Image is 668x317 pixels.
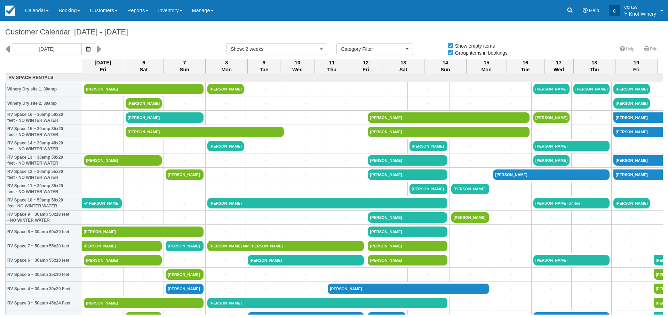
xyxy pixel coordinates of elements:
[341,46,404,53] span: Category Filter
[82,198,122,208] a: [PERSON_NAME]
[7,74,80,81] a: RV Space Rentals
[82,241,162,251] a: [PERSON_NAME]
[84,214,122,221] a: +
[248,157,284,164] a: +
[207,285,244,293] a: +
[288,128,324,136] a: +
[248,171,284,179] a: +
[248,214,284,221] a: +
[207,84,244,94] a: [PERSON_NAME]
[6,182,82,196] th: RV Space 11 ~ 30amp 35x20 feet - NO WINTER WATER
[6,211,82,225] th: RV Space 9 ~ 30amp 50x18 feet - NO WINTER WATER
[493,185,529,193] a: +
[640,44,663,54] a: Print
[126,171,162,179] a: +
[613,257,650,264] a: +
[507,59,544,73] th: 16 Tue
[466,59,507,73] th: 15 Mon
[248,228,284,236] a: +
[328,157,364,164] a: +
[451,86,489,93] a: +
[493,300,529,307] a: +
[288,185,324,193] a: +
[533,112,570,123] a: [PERSON_NAME]
[126,98,162,109] a: [PERSON_NAME]
[82,59,124,73] th: [DATE] Fri
[164,59,206,73] th: 7 Sun
[349,59,382,73] th: 12 Fri
[533,84,570,94] a: [PERSON_NAME]
[248,114,284,121] a: +
[328,143,364,150] a: +
[451,171,489,179] a: +
[126,285,162,293] a: +
[573,100,610,107] a: +
[166,143,204,150] a: +
[6,296,82,310] th: RV Space 3 ~ 50amp 45x24 Feet
[447,48,512,58] label: Group items in bookings
[368,127,529,137] a: [PERSON_NAME]
[451,243,489,250] a: +
[573,300,610,307] a: +
[124,59,164,73] th: 6 Sat
[84,298,204,308] a: [PERSON_NAME]
[207,171,244,179] a: +
[328,284,489,294] a: [PERSON_NAME]
[368,169,447,180] a: [PERSON_NAME]
[533,255,610,266] a: [PERSON_NAME]
[84,114,122,121] a: +
[328,271,364,278] a: +
[573,271,610,278] a: +
[613,285,650,293] a: +
[6,225,82,239] th: RV Space 8 ~ 30amp 60x20 feet
[288,114,324,121] a: +
[583,8,588,13] i: Help
[424,59,467,73] th: 14 Sun
[368,86,406,93] a: +
[126,271,162,278] a: +
[207,228,244,236] a: +
[447,43,500,48] span: Show empty items
[493,169,610,180] a: [PERSON_NAME]
[609,5,620,16] div: c
[166,257,204,264] a: +
[613,228,650,236] a: +
[207,141,244,151] a: [PERSON_NAME]
[248,143,284,150] a: +
[206,59,248,73] th: 8 Mon
[6,125,82,139] th: RV Space 15 ~ 30amp 35x20 feet - NO WINTER WATER
[368,185,406,193] a: +
[573,59,615,73] th: 18 Thu
[328,128,364,136] a: +
[248,86,284,93] a: +
[409,141,447,151] a: [PERSON_NAME]
[328,228,364,236] a: +
[493,200,529,207] a: +
[248,185,284,193] a: +
[613,84,650,94] a: [PERSON_NAME]
[451,271,489,278] a: +
[613,214,650,221] a: +
[573,114,610,121] a: +
[288,228,324,236] a: +
[368,227,447,237] a: [PERSON_NAME]
[451,300,489,307] a: +
[84,285,122,293] a: +
[226,43,326,55] button: Show: 2 weeks
[409,271,447,278] a: +
[6,82,82,96] th: Winery Dry site 1, 30amp
[544,59,573,73] th: 17 Wed
[248,100,284,107] a: +
[613,243,650,250] a: +
[6,239,82,253] th: RV Space 7 ~ 50amp 55x20 feet
[616,44,639,54] a: Help
[207,157,244,164] a: +
[573,185,610,193] a: +
[368,155,447,166] a: [PERSON_NAME]
[328,185,364,193] a: +
[207,198,447,208] a: [PERSON_NAME]
[288,143,324,150] a: +
[493,214,529,221] a: +
[243,46,263,52] span: : 2 weeks
[613,185,650,193] a: +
